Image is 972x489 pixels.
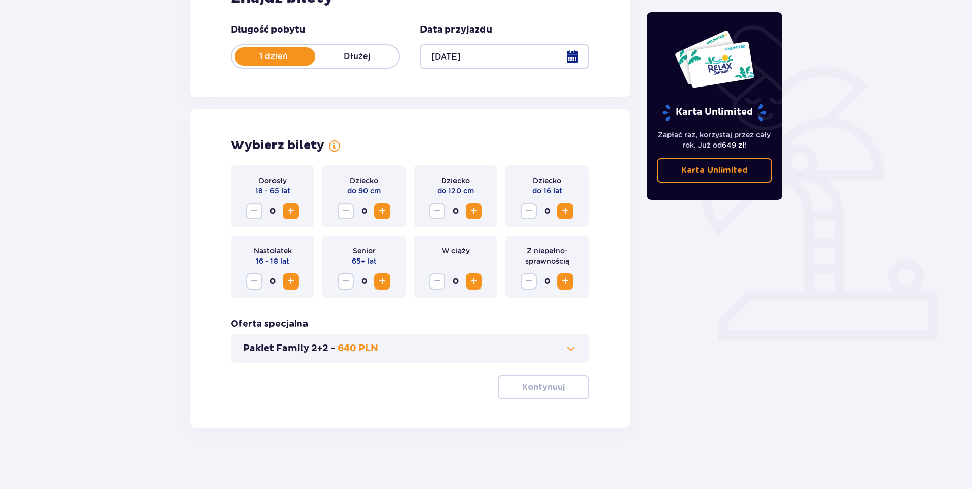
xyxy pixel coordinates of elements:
button: Decrease [429,203,445,219]
p: Kontynuuj [522,382,565,393]
button: Decrease [521,203,537,219]
p: 640 PLN [338,342,378,355]
button: Decrease [338,273,354,290]
p: Dorosły [259,176,287,186]
p: 16 - 18 lat [256,256,289,266]
button: Increase [283,203,299,219]
span: 0 [356,203,372,219]
a: Karta Unlimited [657,158,773,183]
p: Dłużej [315,51,399,62]
p: Oferta specjalna [231,318,308,330]
span: 0 [264,273,281,290]
button: Increase [557,203,573,219]
button: Increase [374,273,390,290]
button: Kontynuuj [498,375,589,399]
button: Increase [466,203,482,219]
p: Wybierz bilety [231,138,324,153]
p: Karta Unlimited [661,104,767,122]
p: W ciąży [442,246,470,256]
button: Decrease [521,273,537,290]
p: do 90 cm [347,186,381,196]
p: 18 - 65 lat [255,186,290,196]
button: Increase [466,273,482,290]
p: do 16 lat [532,186,562,196]
span: 649 zł [722,141,745,149]
button: Decrease [338,203,354,219]
button: Increase [557,273,573,290]
p: Dziecko [350,176,378,186]
p: do 120 cm [437,186,474,196]
button: Decrease [429,273,445,290]
p: Pakiet Family 2+2 - [243,342,336,355]
button: Pakiet Family 2+2 -640 PLN [243,342,577,355]
span: 0 [539,203,555,219]
span: 0 [539,273,555,290]
p: Długość pobytu [231,24,306,36]
span: 0 [356,273,372,290]
span: 0 [264,203,281,219]
p: Dziecko [533,176,561,186]
button: Decrease [246,273,262,290]
p: Nastolatek [254,246,292,256]
button: Increase [283,273,299,290]
p: Z niepełno­sprawnością [513,246,581,266]
p: 65+ lat [352,256,377,266]
p: Senior [353,246,376,256]
button: Decrease [246,203,262,219]
p: Data przyjazdu [420,24,492,36]
p: Zapłać raz, korzystaj przez cały rok. Już od ! [657,130,773,150]
span: 0 [447,273,464,290]
button: Increase [374,203,390,219]
p: Dziecko [441,176,470,186]
p: 1 dzień [232,51,315,62]
p: Karta Unlimited [681,165,748,176]
span: 0 [447,203,464,219]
